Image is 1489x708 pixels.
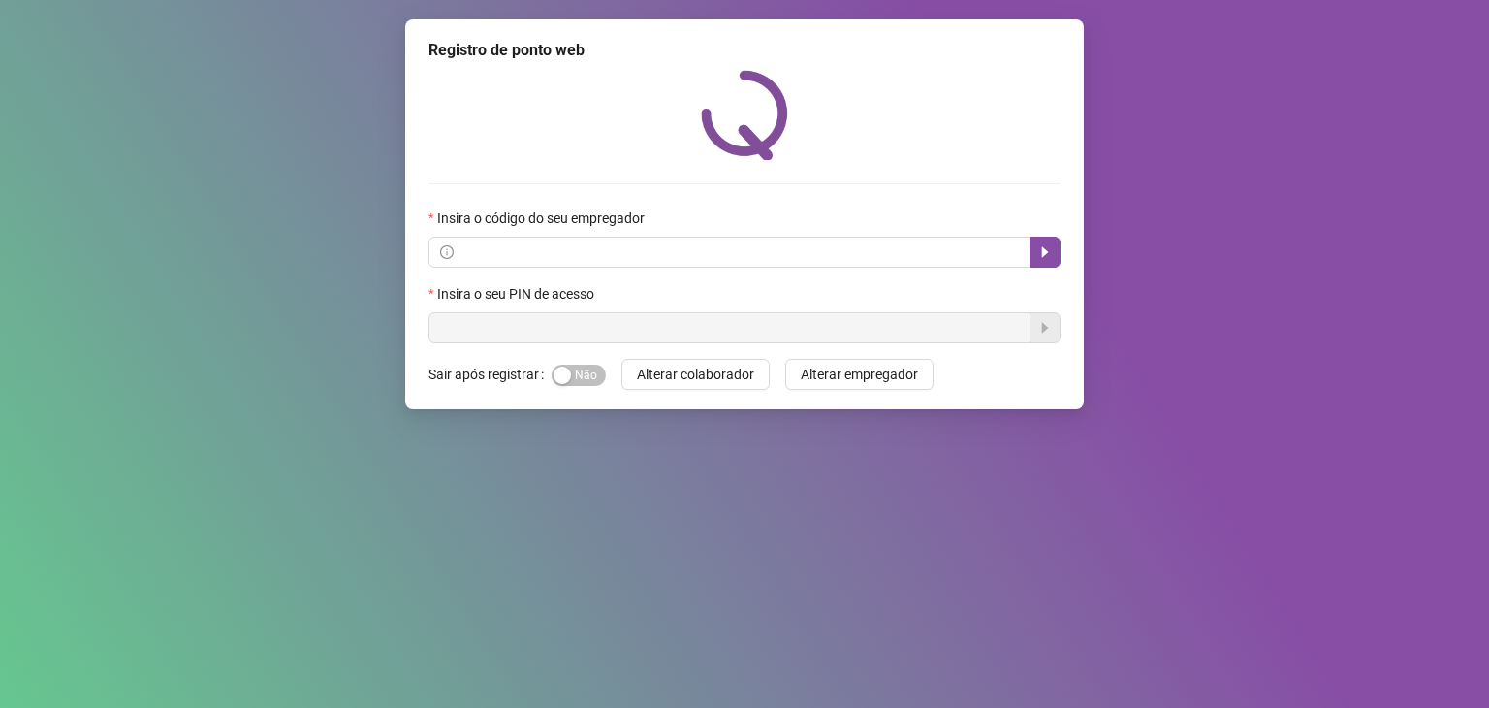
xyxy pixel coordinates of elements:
button: Alterar colaborador [621,359,770,390]
img: QRPoint [701,70,788,160]
div: Registro de ponto web [428,39,1061,62]
span: Alterar empregador [801,364,918,385]
label: Insira o código do seu empregador [428,208,657,229]
label: Sair após registrar [428,359,552,390]
span: info-circle [440,245,454,259]
label: Insira o seu PIN de acesso [428,283,607,305]
span: caret-right [1037,244,1053,260]
span: Alterar colaborador [637,364,754,385]
button: Alterar empregador [785,359,934,390]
